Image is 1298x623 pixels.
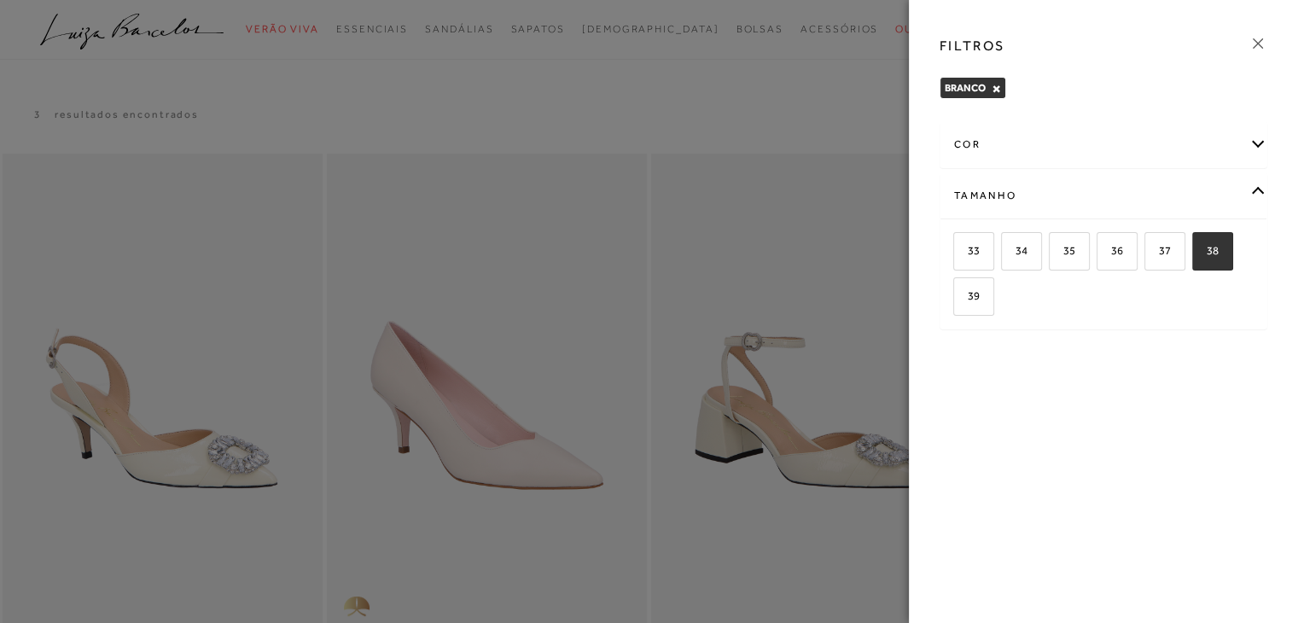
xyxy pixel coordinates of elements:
[940,36,1005,55] h3: FILTROS
[998,245,1016,262] input: 34
[1190,245,1207,262] input: 38
[1142,245,1159,262] input: 37
[955,289,980,302] span: 39
[992,83,1001,95] button: BRANCO Close
[1003,244,1027,257] span: 34
[940,173,1266,218] div: Tamanho
[945,82,986,94] span: BRANCO
[951,245,968,262] input: 33
[1098,244,1123,257] span: 36
[1051,244,1075,257] span: 35
[1094,245,1111,262] input: 36
[940,122,1266,167] div: cor
[951,290,968,307] input: 39
[1146,244,1171,257] span: 37
[955,244,980,257] span: 33
[1046,245,1063,262] input: 35
[1194,244,1219,257] span: 38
